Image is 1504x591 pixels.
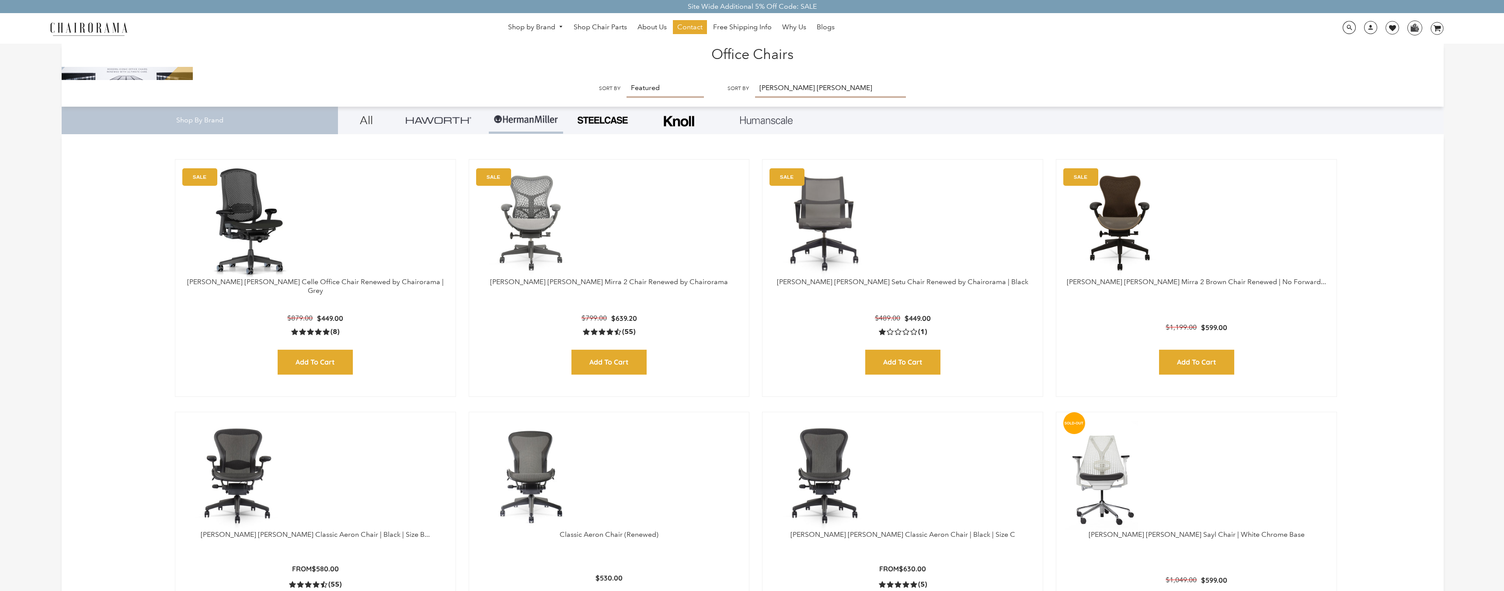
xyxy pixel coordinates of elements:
a: Herman Miller Classic Aeron Chair | Black | Size C - chairorama Herman Miller Classic Aeron Chair... [771,421,1034,530]
a: Herman Miller Celle Office Chair Renewed by Chairorama | Grey - chairorama Herman Miller Celle Of... [184,168,447,278]
a: 4.5 rating (55 votes) [583,327,635,336]
a: [PERSON_NAME] [PERSON_NAME] Celle Office Chair Renewed by Chairorama | Grey [187,278,444,295]
label: Sort by [599,85,620,92]
img: Herman Miller Mirra 2 Brown Chair Renewed | No Forward Tilt | - chairorama [1065,168,1174,278]
span: (55) [622,327,635,337]
span: $799.00 [581,314,607,322]
img: Herman Miller Sayl Chair | White Chrome Base - chairorama [1065,421,1138,530]
a: About Us [633,20,671,34]
h1: Office Chairs [70,44,1435,63]
img: Frame_4.png [661,110,696,132]
span: Blogs [817,23,835,32]
a: Shop by Brand [504,21,567,34]
input: Add to Cart [278,350,353,375]
a: 4.5 rating (55 votes) [289,580,341,589]
span: $639.20 [611,314,637,323]
text: SALE [1074,174,1087,180]
span: $449.00 [905,314,931,323]
span: $580.00 [312,564,339,573]
span: $879.00 [287,314,313,322]
a: [PERSON_NAME] [PERSON_NAME] Setu Chair Renewed by Chairorama | Black [777,278,1028,286]
img: PHOTO-2024-07-09-00-53-10-removebg-preview.png [576,115,629,125]
input: Add to Cart [1159,350,1234,375]
span: (8) [331,327,339,337]
img: Group_4be16a4b-c81a-4a6e-a540-764d0a8faf6e.png [406,117,471,123]
a: Herman Miller Setu Chair Renewed by Chairorama | Black - chairorama Herman Miller Setu Chair Rene... [771,168,1034,278]
nav: DesktopNavigation [170,20,1173,36]
img: Herman Miller Classic Aeron Chair | Black | Size C - chairorama [771,421,881,530]
a: 5.0 rating (8 votes) [291,327,339,336]
a: 5.0 rating (5 votes) [879,580,927,589]
text: SOLD-OUT [1065,421,1084,425]
a: [PERSON_NAME] [PERSON_NAME] Mirra 2 Chair Renewed by Chairorama [490,278,728,286]
a: [PERSON_NAME] [PERSON_NAME] Sayl Chair | White Chrome Base [1089,530,1305,539]
label: Sort by [728,85,749,92]
span: $449.00 [317,314,343,323]
div: Shop By Brand [62,107,338,134]
span: Why Us [782,23,806,32]
a: Shop Chair Parts [569,20,631,34]
span: $530.00 [595,574,623,582]
p: From [292,564,339,574]
a: 1.0 rating (1 votes) [879,327,927,336]
span: (55) [328,580,341,589]
span: $489.00 [875,314,900,322]
a: Classic Aeron Chair (Renewed) [560,530,658,539]
a: Herman Miller Classic Aeron Chair | Black | Size B (Renewed) - chairorama Herman Miller Classic A... [184,421,447,530]
span: $630.00 [899,564,926,573]
span: About Us [637,23,667,32]
img: Herman Miller Mirra 2 Chair Renewed by Chairorama - chairorama [478,168,587,278]
a: Herman Miller Mirra 2 Brown Chair Renewed | No Forward Tilt | - chairorama Herman Miller Mirra 2 ... [1065,168,1328,278]
span: $1,199.00 [1166,323,1197,331]
img: Classic Aeron Chair (Renewed) - chairorama [478,421,587,530]
a: Herman Miller Mirra 2 Chair Renewed by Chairorama - chairorama Herman Miller Mirra 2 Chair Renewe... [478,168,741,278]
img: Herman Miller Classic Aeron Chair | Black | Size B (Renewed) - chairorama [184,421,293,530]
a: Herman Miller Sayl Chair | White Chrome Base - chairorama Herman Miller Sayl Chair | White Chrome... [1065,421,1328,530]
a: Why Us [778,20,811,34]
img: WhatsApp_Image_2024-07-12_at_16.23.01.webp [1408,21,1421,34]
span: $1,049.00 [1166,576,1197,584]
span: (5) [918,580,927,589]
text: SALE [486,174,500,180]
text: SALE [193,174,206,180]
p: From [879,564,926,574]
span: Free Shipping Info [713,23,772,32]
input: Add to Cart [865,350,940,375]
a: [PERSON_NAME] [PERSON_NAME] Classic Aeron Chair | Black | Size C [790,530,1015,539]
img: chairorama [45,21,132,36]
a: Free Shipping Info [709,20,776,34]
span: $599.00 [1201,576,1227,584]
img: Herman Miller Celle Office Chair Renewed by Chairorama | Grey - chairorama [184,168,317,278]
img: Group-1.png [493,107,559,133]
a: Contact [673,20,707,34]
a: [PERSON_NAME] [PERSON_NAME] Mirra 2 Brown Chair Renewed | No Forward... [1067,278,1326,286]
img: Herman Miller Setu Chair Renewed by Chairorama | Black - chairorama [771,168,881,278]
a: Blogs [812,20,839,34]
input: Add to Cart [571,350,647,375]
span: (1) [918,327,927,337]
span: Shop Chair Parts [574,23,627,32]
span: $599.00 [1201,323,1227,332]
img: Layer_1_1.png [740,116,793,124]
text: SALE [780,174,794,180]
span: Contact [677,23,703,32]
a: Classic Aeron Chair (Renewed) - chairorama Classic Aeron Chair (Renewed) - chairorama [478,421,741,530]
a: [PERSON_NAME] [PERSON_NAME] Classic Aeron Chair | Black | Size B... [201,530,430,539]
a: All [345,107,388,134]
